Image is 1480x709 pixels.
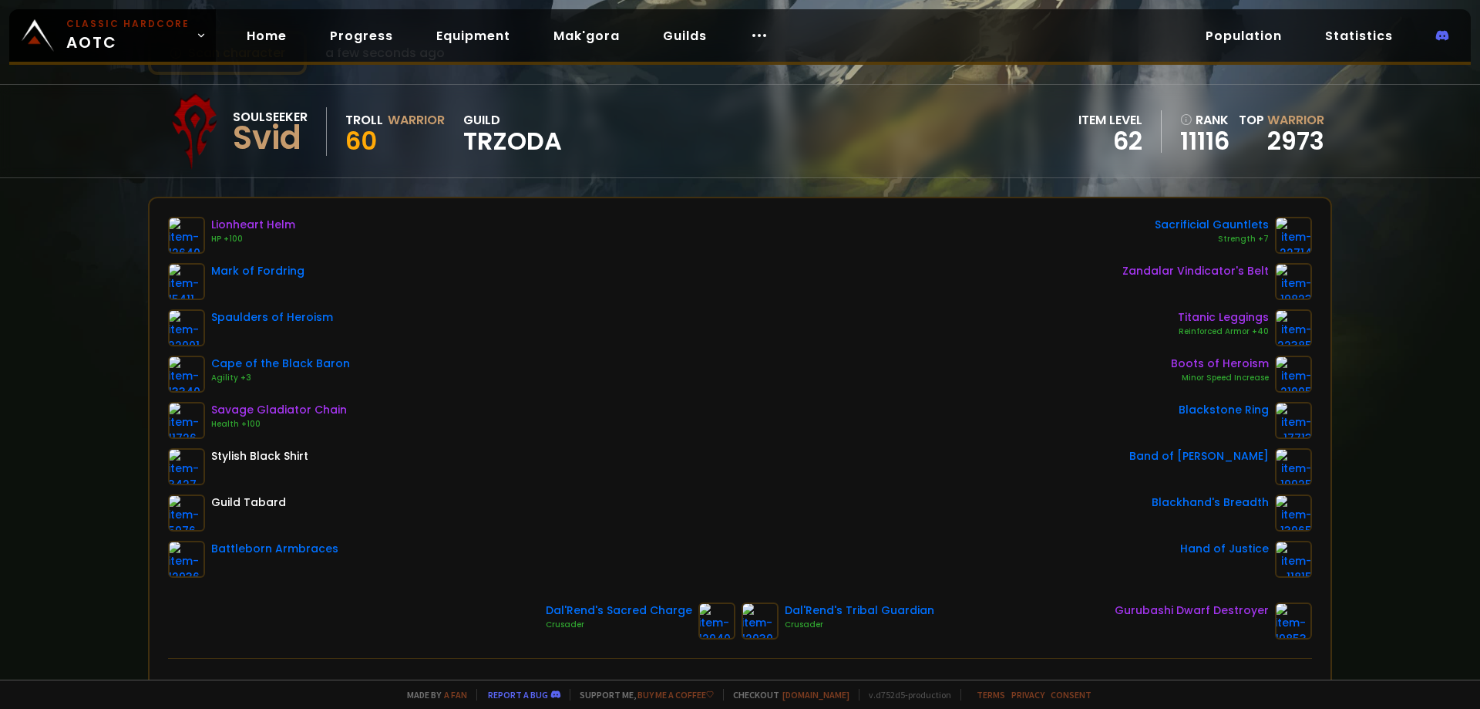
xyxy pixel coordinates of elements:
span: Support me, [570,689,714,701]
a: 2973 [1267,123,1324,158]
div: Crusader [785,619,934,631]
img: item-22385 [1275,309,1312,346]
img: item-22001 [168,309,205,346]
div: Warrior [388,110,445,130]
div: Mark of Fordring [211,263,304,279]
a: 11116 [1180,130,1229,153]
span: v. d752d5 - production [859,689,951,701]
img: item-12939 [742,603,779,640]
div: Titanic Leggings [1178,309,1269,326]
div: rank [1180,110,1229,130]
img: item-11726 [168,402,205,439]
a: Home [234,20,299,52]
div: Band of [PERSON_NAME] [1129,448,1269,464]
a: Mak'gora [541,20,632,52]
div: Armor [1044,677,1083,697]
img: item-17713 [1275,402,1312,439]
a: Consent [1051,689,1091,701]
span: Checkout [723,689,849,701]
img: item-11815 [1275,541,1312,578]
img: item-21995 [1275,356,1312,393]
a: Statistics [1313,20,1405,52]
img: item-3427 [168,448,205,485]
a: a fan [444,689,467,701]
div: Soulseeker [233,107,308,127]
div: 4402 [1261,677,1293,697]
div: Attack Power [758,677,842,697]
span: Warrior [1267,111,1324,129]
div: item level [1078,110,1142,130]
a: Buy me a coffee [637,689,714,701]
a: Terms [977,689,1005,701]
img: item-15411 [168,263,205,300]
div: 4389 [404,677,436,697]
div: Health [187,677,227,697]
div: Dal'Rend's Sacred Charge [546,603,692,619]
a: Population [1193,20,1294,52]
a: Guilds [651,20,719,52]
div: Crusader [546,619,692,631]
div: Hand of Justice [1180,541,1269,557]
div: Cape of the Black Baron [211,356,350,372]
img: item-12640 [168,217,205,254]
small: Classic Hardcore [66,17,190,31]
img: item-12936 [168,541,205,578]
div: Blackhand's Breadth [1152,495,1269,511]
div: 268 [698,677,721,697]
img: item-13965 [1275,495,1312,532]
a: Privacy [1011,689,1044,701]
div: Stamina [473,677,526,697]
div: 62 [1078,130,1142,153]
img: item-5976 [168,495,205,532]
img: item-19853 [1275,603,1312,640]
a: Classic HardcoreAOTC [9,9,216,62]
div: Health +100 [211,418,347,430]
img: item-22714 [1275,217,1312,254]
a: Progress [318,20,405,52]
img: item-19925 [1275,448,1312,485]
div: guild [463,110,562,153]
span: Made by [398,689,467,701]
div: Blackstone Ring [1179,402,1269,418]
div: Sacrificial Gauntlets [1155,217,1269,233]
div: Strength +7 [1155,233,1269,245]
div: 888 [984,677,1007,697]
div: Dal'Rend's Tribal Guardian [785,603,934,619]
img: item-19823 [1275,263,1312,300]
div: Svid [233,127,308,150]
span: AOTC [66,17,190,54]
div: HP +100 [211,233,295,245]
div: Savage Gladiator Chain [211,402,347,418]
div: Gurubashi Dwarf Destroyer [1115,603,1269,619]
div: Zandalar Vindicator's Belt [1122,263,1269,279]
img: item-13340 [168,356,205,393]
div: Stylish Black Shirt [211,448,308,464]
div: Boots of Heroism [1171,356,1269,372]
div: Top [1239,110,1324,130]
div: Reinforced Armor +40 [1178,326,1269,338]
div: Troll [345,110,383,130]
img: item-12940 [698,603,735,640]
div: Spaulders of Heroism [211,309,333,326]
div: Minor Speed Increase [1171,372,1269,384]
a: [DOMAIN_NAME] [782,689,849,701]
span: 60 [345,123,377,158]
div: Guild Tabard [211,495,286,511]
span: TRZODA [463,130,562,153]
div: Battleborn Armbraces [211,541,338,557]
div: Agility +3 [211,372,350,384]
a: Report a bug [488,689,548,701]
a: Equipment [424,20,523,52]
div: Lionheart Helm [211,217,295,233]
